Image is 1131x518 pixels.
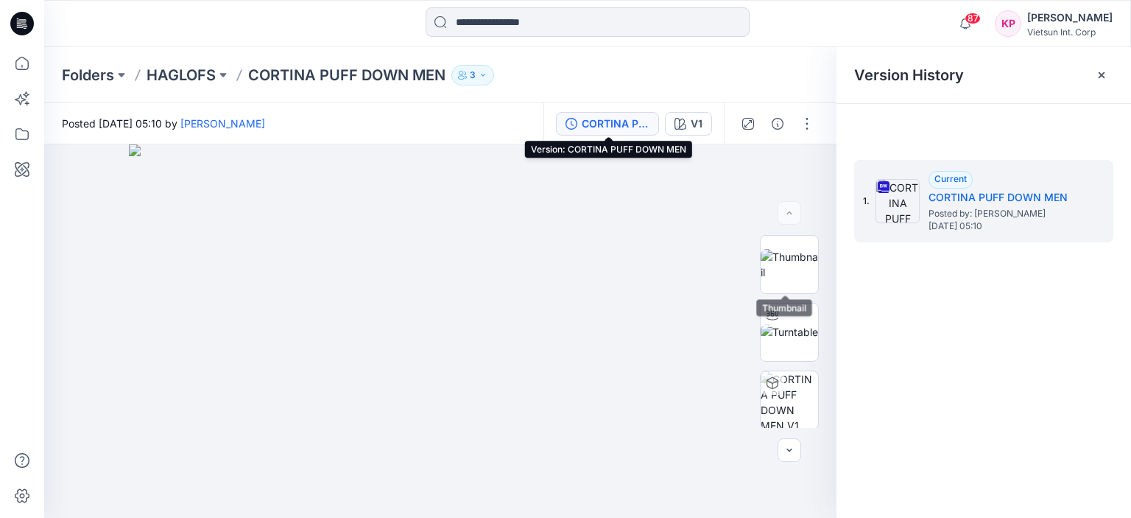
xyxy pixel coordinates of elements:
span: Current [934,173,967,184]
span: Posted by: Maianh Nguyen [929,206,1076,221]
button: 3 [451,65,494,85]
h5: CORTINA PUFF DOWN MEN [929,189,1076,206]
div: KP [995,10,1021,37]
span: Version History [854,66,964,84]
span: Posted [DATE] 05:10 by [62,116,265,131]
img: CORTINA PUFF DOWN MEN [875,179,920,223]
p: 3 [470,67,476,83]
img: Thumbnail [761,249,818,280]
div: [PERSON_NAME] [1027,9,1113,27]
div: V1 [691,116,702,132]
p: CORTINA PUFF DOWN MEN [248,65,445,85]
img: Turntable [761,324,818,340]
a: [PERSON_NAME] [180,117,265,130]
span: [DATE] 05:10 [929,221,1076,231]
span: 87 [965,13,981,24]
span: 1. [863,195,870,208]
div: CORTINA PUFF DOWN MEN [582,116,649,132]
img: eyJhbGciOiJIUzI1NiIsImtpZCI6IjAiLCJzbHQiOiJzZXMiLCJ0eXAiOiJKV1QifQ.eyJkYXRhIjp7InR5cGUiOiJzdG9yYW... [129,144,751,518]
button: Close [1096,69,1107,81]
div: Vietsun Int. Corp [1027,27,1113,38]
button: CORTINA PUFF DOWN MEN [556,112,659,136]
a: HAGLOFS [147,65,216,85]
button: V1 [665,112,712,136]
img: CORTINA PUFF DOWN MEN V1 [761,371,818,429]
button: Details [766,112,789,136]
a: Folders [62,65,114,85]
